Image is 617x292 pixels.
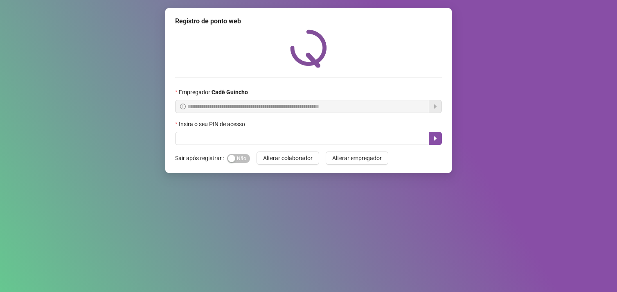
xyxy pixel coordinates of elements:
button: Alterar empregador [326,152,388,165]
span: Empregador : [179,88,248,97]
span: Alterar colaborador [263,154,313,163]
strong: Cadê Guincho [212,89,248,95]
span: info-circle [180,104,186,109]
img: QRPoint [290,29,327,68]
span: caret-right [432,135,439,142]
label: Sair após registrar [175,152,227,165]
button: Alterar colaborador [257,152,319,165]
label: Insira o seu PIN de acesso [175,120,250,129]
iframe: Intercom live chat [589,264,609,284]
span: Alterar empregador [332,154,382,163]
div: Registro de ponto web [175,16,442,26]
